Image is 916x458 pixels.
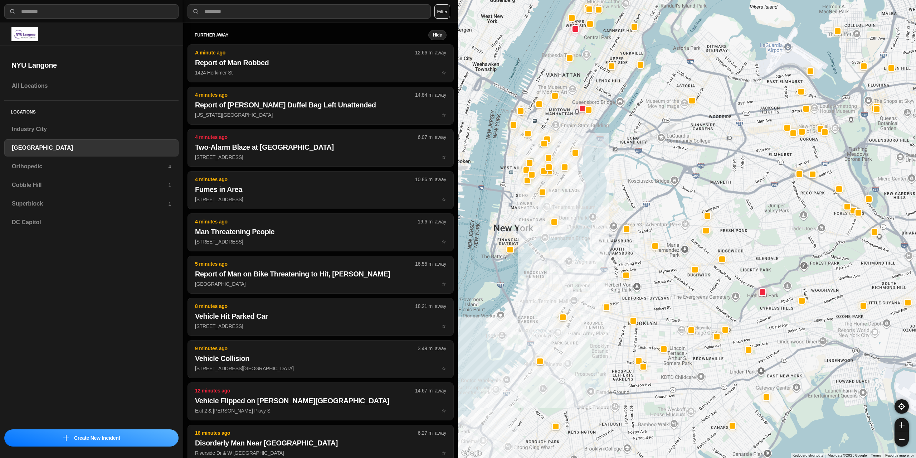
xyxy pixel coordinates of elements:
[168,182,171,189] p: 1
[195,142,446,152] h2: Two-Alarm Blaze at [GEOGRAPHIC_DATA]
[195,196,446,203] p: [STREET_ADDRESS]
[195,111,446,119] p: [US_STATE][GEOGRAPHIC_DATA]
[4,177,179,194] a: Cobble Hill1
[9,8,16,15] img: search
[195,449,446,457] p: Riverside Dr & W [GEOGRAPHIC_DATA]
[442,366,446,371] span: star
[195,134,418,141] p: 4 minutes ago
[898,403,905,410] img: recenter
[74,434,120,442] p: Create New Incident
[187,408,454,414] a: 12 minutes ago14.67 mi awayVehicle Flipped on [PERSON_NAME][GEOGRAPHIC_DATA]Exit 2 & [PERSON_NAME...
[195,32,428,38] h5: further away
[187,129,454,167] button: 4 minutes ago6.07 mi awayTwo-Alarm Blaze at [GEOGRAPHIC_DATA][STREET_ADDRESS]star
[195,154,446,161] p: [STREET_ADDRESS]
[187,340,454,378] button: 9 minutes ago3.49 mi awayVehicle Collision[STREET_ADDRESS][GEOGRAPHIC_DATA]star
[195,269,446,279] h2: Report of Man on Bike Threatening to Hit, [PERSON_NAME]
[195,345,418,352] p: 9 minutes ago
[195,353,446,363] h2: Vehicle Collision
[168,200,171,207] p: 1
[415,49,446,56] p: 12.66 mi away
[195,438,446,448] h2: Disorderly Man Near [GEOGRAPHIC_DATA]
[187,256,454,294] button: 5 minutes ago16.55 mi awayReport of Man on Bike Threatening to Hit, [PERSON_NAME][GEOGRAPHIC_DATA...
[187,154,454,160] a: 4 minutes ago6.07 mi awayTwo-Alarm Blaze at [GEOGRAPHIC_DATA][STREET_ADDRESS]star
[442,239,446,245] span: star
[195,323,446,330] p: [STREET_ADDRESS]
[899,437,905,442] img: zoom-out
[195,311,446,321] h2: Vehicle Hit Parked Car
[442,408,446,414] span: star
[195,184,446,194] h2: Fumes in Area
[433,32,442,38] small: Hide
[415,260,446,267] p: 16.55 mi away
[187,196,454,202] a: 4 minutes ago10.86 mi awayFumes in Area[STREET_ADDRESS]star
[899,422,905,428] img: zoom-in
[12,162,168,171] h3: Orthopedic
[195,49,415,56] p: A minute ago
[895,399,909,414] button: recenter
[4,158,179,175] a: Orthopedic4
[418,218,446,225] p: 19.6 mi away
[12,144,171,152] h3: [GEOGRAPHIC_DATA]
[442,323,446,329] span: star
[187,450,454,456] a: 16 minutes ago6.27 mi awayDisorderly Man Near [GEOGRAPHIC_DATA]Riverside Dr & W [GEOGRAPHIC_DATA]...
[187,112,454,118] a: 4 minutes ago14.84 mi awayReport of [PERSON_NAME] Duffel Bag Left Unattended[US_STATE][GEOGRAPHIC...
[4,139,179,156] a: [GEOGRAPHIC_DATA]
[187,171,454,209] button: 4 minutes ago10.86 mi awayFumes in Area[STREET_ADDRESS]star
[187,382,454,420] button: 12 minutes ago14.67 mi awayVehicle Flipped on [PERSON_NAME][GEOGRAPHIC_DATA]Exit 2 & [PERSON_NAME...
[168,163,171,170] p: 4
[195,387,415,394] p: 12 minutes ago
[895,432,909,447] button: zoom-out
[415,303,446,310] p: 18.21 mi away
[195,365,446,372] p: [STREET_ADDRESS][GEOGRAPHIC_DATA]
[4,429,179,447] button: iconCreate New Incident
[460,449,483,458] img: Google
[428,30,447,40] button: Hide
[195,238,446,245] p: [STREET_ADDRESS]
[442,154,446,160] span: star
[195,396,446,406] h2: Vehicle Flipped on [PERSON_NAME][GEOGRAPHIC_DATA]
[187,69,454,76] a: A minute ago12.66 mi awayReport of Man Robbed1424 Herkimer Ststar
[895,418,909,432] button: zoom-in
[195,58,446,68] h2: Report of Man Robbed
[187,238,454,245] a: 4 minutes ago19.6 mi awayMan Threatening People[STREET_ADDRESS]star
[418,345,446,352] p: 3.49 mi away
[793,453,823,458] button: Keyboard shortcuts
[415,91,446,98] p: 14.84 mi away
[187,44,454,82] button: A minute ago12.66 mi awayReport of Man Robbed1424 Herkimer Ststar
[63,435,69,441] img: icon
[195,100,446,110] h2: Report of [PERSON_NAME] Duffel Bag Left Unattended
[12,125,171,134] h3: Industry City
[442,197,446,202] span: star
[885,453,914,457] a: Report a map error
[195,69,446,76] p: 1424 Herkimer St
[4,214,179,231] a: DC Capitol
[187,281,454,287] a: 5 minutes ago16.55 mi awayReport of Man on Bike Threatening to Hit, [PERSON_NAME][GEOGRAPHIC_DATA...
[195,91,415,98] p: 4 minutes ago
[195,227,446,237] h2: Man Threatening People
[442,281,446,287] span: star
[11,27,38,41] img: logo
[442,112,446,118] span: star
[828,453,867,457] span: Map data ©2025 Google
[418,134,446,141] p: 6.07 mi away
[434,4,450,19] button: Filter
[195,260,415,267] p: 5 minutes ago
[12,181,168,189] h3: Cobble Hill
[442,70,446,76] span: star
[187,365,454,371] a: 9 minutes ago3.49 mi awayVehicle Collision[STREET_ADDRESS][GEOGRAPHIC_DATA]star
[4,195,179,212] a: Superblock1
[187,298,454,336] button: 8 minutes ago18.21 mi awayVehicle Hit Parked Car[STREET_ADDRESS]star
[12,82,171,90] h3: All Locations
[187,323,454,329] a: 8 minutes ago18.21 mi awayVehicle Hit Parked Car[STREET_ADDRESS]star
[415,387,446,394] p: 14.67 mi away
[195,280,446,288] p: [GEOGRAPHIC_DATA]
[4,121,179,138] a: Industry City
[195,303,415,310] p: 8 minutes ago
[195,429,418,437] p: 16 minutes ago
[12,199,168,208] h3: Superblock
[460,449,483,458] a: Open this area in Google Maps (opens a new window)
[195,218,418,225] p: 4 minutes ago
[12,218,171,227] h3: DC Capitol
[192,8,199,15] img: search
